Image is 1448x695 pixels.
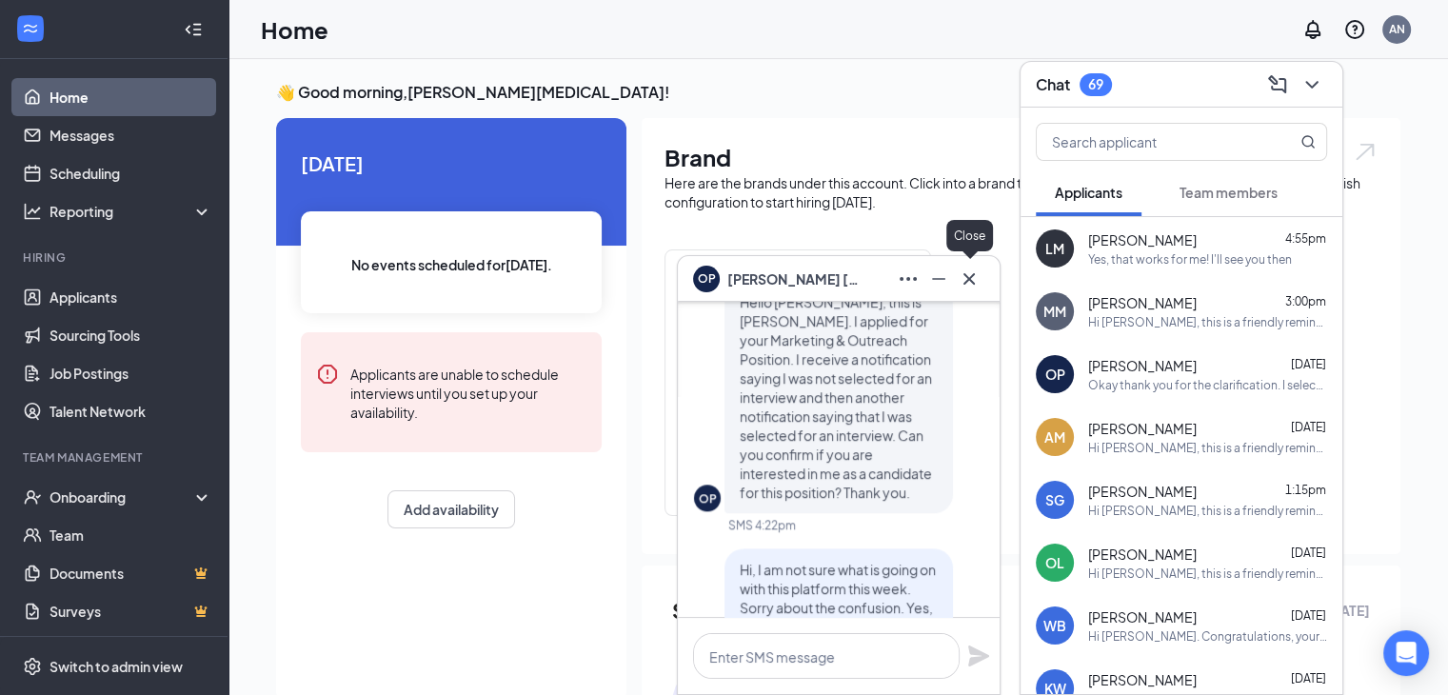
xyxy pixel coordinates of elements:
[1045,239,1064,258] div: LM
[50,554,212,592] a: DocumentsCrown
[1044,427,1065,447] div: AM
[1291,357,1326,371] span: [DATE]
[1088,670,1197,689] span: [PERSON_NAME]
[1088,314,1327,330] div: Hi [PERSON_NAME], this is a friendly reminder. Your meeting with [DEMOGRAPHIC_DATA]-fil-A for Fro...
[23,487,42,506] svg: UserCheck
[276,82,1400,103] h3: 👋 Good morning, [PERSON_NAME][MEDICAL_DATA] !
[1088,377,1327,393] div: Okay thank you for the clarification. I selected [DATE] 9:00am-9:30am. The listing I applied for ...
[1180,184,1278,201] span: Team members
[23,202,42,221] svg: Analysis
[1291,420,1326,434] span: [DATE]
[672,594,894,627] span: Summary of last week
[50,592,212,630] a: SurveysCrown
[184,20,203,39] svg: Collapse
[1291,546,1326,560] span: [DATE]
[954,264,984,294] button: Cross
[1300,134,1316,149] svg: MagnifyingGlass
[50,316,212,354] a: Sourcing Tools
[1036,74,1070,95] h3: Chat
[50,354,212,392] a: Job Postings
[1088,356,1197,375] span: [PERSON_NAME]
[728,517,796,533] div: SMS 4:22pm
[301,149,602,178] span: [DATE]
[316,363,339,386] svg: Error
[727,268,861,289] span: [PERSON_NAME] [PERSON_NAME]
[1291,608,1326,623] span: [DATE]
[664,173,1378,211] div: Here are the brands under this account. Click into a brand to see your locations, managers, job p...
[893,264,923,294] button: Ellipses
[1353,141,1378,163] img: open.6027fd2a22e1237b5b06.svg
[1088,293,1197,312] span: [PERSON_NAME]
[1088,566,1327,582] div: Hi [PERSON_NAME], this is a friendly reminder. Please select an interview time slot for your Gues...
[665,411,930,459] h2: [DEMOGRAPHIC_DATA]-fil-A
[1088,607,1197,626] span: [PERSON_NAME]
[1285,231,1326,246] span: 4:55pm
[50,516,212,554] a: Team
[958,268,981,290] svg: Cross
[1045,553,1064,572] div: OL
[946,220,993,251] div: Close
[1389,21,1405,37] div: AN
[1088,419,1197,438] span: [PERSON_NAME]
[1266,73,1289,96] svg: ComposeMessage
[699,490,717,506] div: OP
[927,268,950,290] svg: Minimize
[1043,302,1066,321] div: MM
[1045,365,1065,384] div: OP
[1088,230,1197,249] span: [PERSON_NAME]
[664,141,1378,173] h1: Brand
[1088,76,1103,92] div: 69
[261,13,328,46] h1: Home
[23,657,42,676] svg: Settings
[1301,18,1324,41] svg: Notifications
[50,154,212,192] a: Scheduling
[50,657,183,676] div: Switch to admin view
[1262,69,1293,100] button: ComposeMessage
[1285,483,1326,497] span: 1:15pm
[1300,73,1323,96] svg: ChevronDown
[50,202,213,221] div: Reporting
[23,449,208,466] div: Team Management
[897,268,920,290] svg: Ellipses
[1088,440,1327,456] div: Hi [PERSON_NAME], this is a friendly reminder. Please select a meeting time slot for your Marketi...
[740,293,932,501] span: Hello [PERSON_NAME], this is [PERSON_NAME]. I applied for your Marketing & Outreach Position. I r...
[740,561,936,673] span: Hi, I am not sure what is going on with this platform this week. Sorry about the confusion. Yes, ...
[1383,630,1429,676] div: Open Intercom Messenger
[23,249,208,266] div: Hiring
[1055,184,1122,201] span: Applicants
[1088,251,1292,268] div: Yes, that works for me! I'll see you then
[1285,294,1326,308] span: 3:00pm
[1043,616,1066,635] div: WB
[923,264,954,294] button: Minimize
[50,78,212,116] a: Home
[21,19,40,38] svg: WorkstreamLogo
[351,254,552,275] span: No events scheduled for [DATE] .
[387,490,515,528] button: Add availability
[350,363,586,422] div: Applicants are unable to schedule interviews until you set up your availability.
[1088,545,1197,564] span: [PERSON_NAME]
[1088,628,1327,645] div: Hi [PERSON_NAME]. Congratulations, your meeting with [DEMOGRAPHIC_DATA]-fil-A for Marketing and O...
[1297,69,1327,100] button: ChevronDown
[967,645,990,667] svg: Plane
[1343,18,1366,41] svg: QuestionInfo
[50,487,196,506] div: Onboarding
[50,116,212,154] a: Messages
[1045,490,1064,509] div: SG
[1291,671,1326,685] span: [DATE]
[1037,124,1262,160] input: Search applicant
[1088,503,1327,519] div: Hi [PERSON_NAME], this is a friendly reminder. Your meeting with [DEMOGRAPHIC_DATA]-fil-A for Mar...
[50,392,212,430] a: Talent Network
[50,278,212,316] a: Applicants
[1088,482,1197,501] span: [PERSON_NAME]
